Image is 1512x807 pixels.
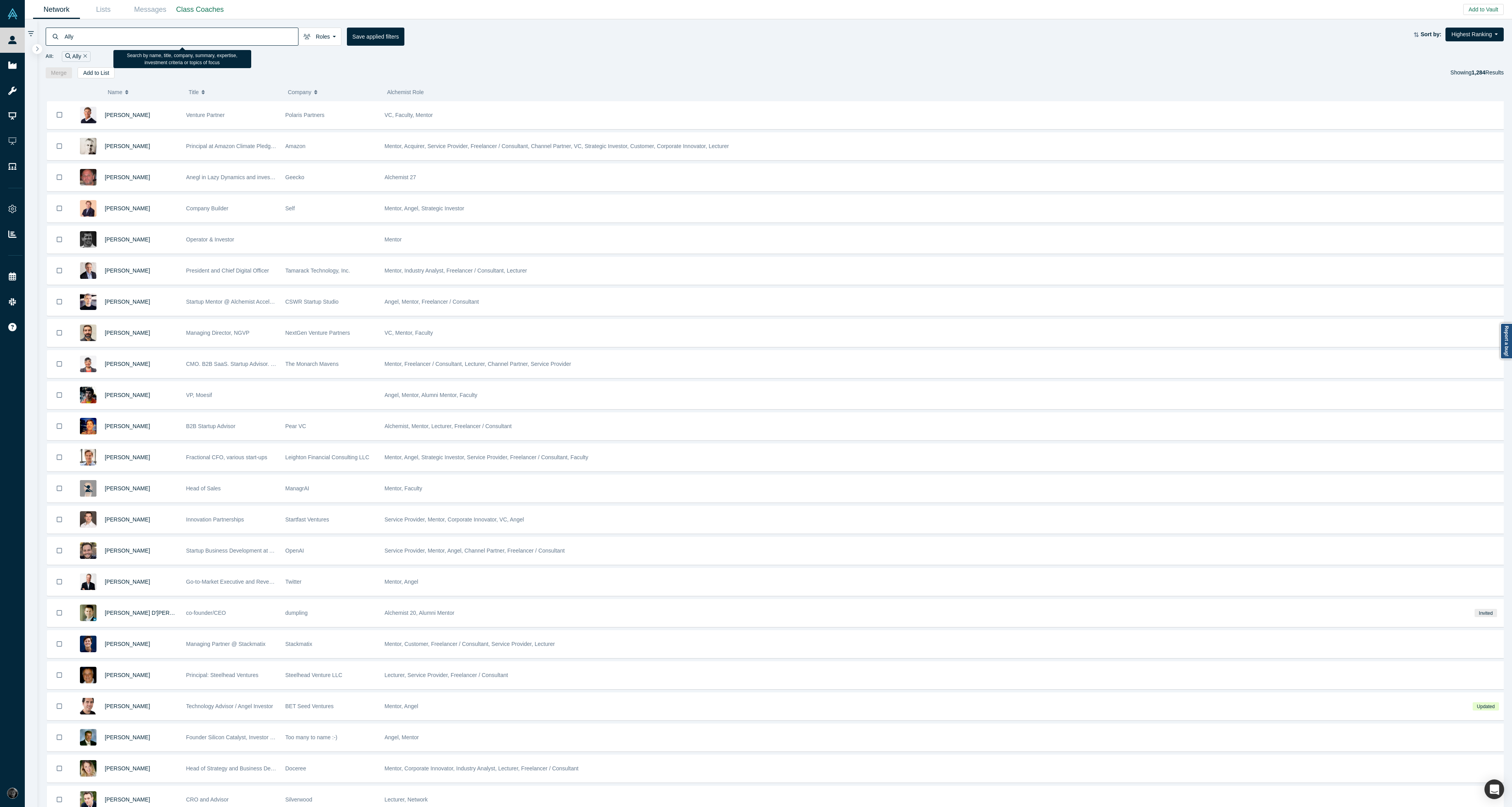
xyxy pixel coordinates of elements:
[7,788,18,799] img: Rami Chousein's Account
[80,138,96,154] img: Nick Ellis's Profile Image
[105,579,150,585] span: [PERSON_NAME]
[385,734,419,740] span: Angel, Mentor
[186,610,226,616] span: co-founder/CEO
[47,568,72,596] button: Bookmark
[285,579,302,585] span: Twitter
[189,84,280,100] button: Title
[80,449,96,466] img: Leighton Smith's Profile Image
[80,0,127,19] a: Lists
[105,236,150,243] a: [PERSON_NAME]
[107,84,180,100] button: Name
[347,28,404,46] button: Save applied filters
[285,610,308,616] span: dumpling
[285,143,306,149] span: Amazon
[105,516,150,523] a: [PERSON_NAME]
[80,760,96,777] img: Yulie Klerman's Profile Image
[47,164,72,191] button: Bookmark
[285,361,339,367] span: The Monarch Mavens
[47,444,72,471] button: Bookmark
[105,143,150,149] a: [PERSON_NAME]
[80,511,96,528] img: Michael Thaney's Profile Image
[105,641,150,647] a: [PERSON_NAME]
[105,703,150,709] span: [PERSON_NAME]
[80,231,96,248] img: Raj Jain's Profile Image
[105,796,150,803] span: [PERSON_NAME]
[105,299,150,305] a: [PERSON_NAME]
[105,267,150,274] a: [PERSON_NAME]
[186,672,259,678] span: Principal: Steelhead Ventures
[80,293,96,310] img: Alexey Ovsyannikov's Profile Image
[385,112,433,118] span: VC, Faculty, Mentor
[186,174,657,180] span: Anegl in Lazy Dynamics and investor into seven Alchemist-backed startups: Asobu (27); Fixtender I...
[1445,28,1504,41] button: Highest Ranking
[47,133,72,160] button: Bookmark
[80,387,96,403] img: Derric Gilling's Profile Image
[285,765,306,772] span: Doceree
[1473,702,1499,711] span: Updated
[47,631,72,658] button: Bookmark
[47,382,72,409] button: Bookmark
[46,67,72,78] button: Merge
[105,610,202,616] a: [PERSON_NAME] D'[PERSON_NAME]
[64,27,298,46] input: Search by name, title, company, summary, expertise, investment criteria or topics of focus
[81,52,87,61] button: Remove Filter
[385,485,422,492] span: Mentor, Faculty
[186,267,269,274] span: President and Chief Digital Officer
[105,174,150,180] a: [PERSON_NAME]
[186,703,273,709] span: Technology Advisor / Angel Investor
[47,226,72,253] button: Bookmark
[285,641,312,647] span: Stackmatix
[80,262,96,279] img: Scott Nelson's Profile Image
[105,361,150,367] a: [PERSON_NAME]
[285,299,339,305] span: CSWR Startup Studio
[186,734,310,740] span: Founder Silicon Catalyst, Investor Sand Hill Angels
[285,174,304,180] span: Geecko
[46,52,54,60] span: All:
[47,288,72,315] button: Bookmark
[105,765,150,772] a: [PERSON_NAME]
[285,454,369,460] span: Leighton Financial Consulting LLC
[385,641,555,647] span: Mentor, Customer, Freelancer / Consultant, Service Provider, Lecturer
[285,267,350,274] span: Tamarack Technology, Inc.
[385,579,419,585] span: Mentor, Angel
[105,423,150,429] a: [PERSON_NAME]
[105,734,150,740] span: [PERSON_NAME]
[78,67,115,78] button: Add to List
[1451,67,1504,78] div: Showing
[186,112,225,118] span: Venture Partner
[1471,69,1504,76] span: Results
[385,516,524,523] span: Service Provider, Mentor, Corporate Innovator, VC, Angel
[385,703,419,709] span: Mentor, Angel
[174,0,226,19] a: Class Coaches
[105,672,150,678] a: [PERSON_NAME]
[385,765,579,772] span: Mentor, Corporate Innovator, Industry Analyst, Lecturer, Freelancer / Consultant
[189,84,199,100] span: Title
[288,84,311,100] span: Company
[385,392,478,398] span: Angel, Mentor, Alumni Mentor, Faculty
[298,28,341,46] button: Roles
[186,236,234,243] span: Operator & Investor
[47,693,72,720] button: Bookmark
[47,319,72,347] button: Bookmark
[385,796,428,803] span: Lecturer, Network
[1421,31,1442,37] strong: Sort by:
[105,547,150,554] a: [PERSON_NAME]
[47,195,72,222] button: Bookmark
[288,84,379,100] button: Company
[80,573,96,590] img: Sean Galligan's Profile Image
[47,257,72,284] button: Bookmark
[385,423,512,429] span: Alchemist, Mentor, Lecturer, Freelancer / Consultant
[105,205,150,211] a: [PERSON_NAME]
[105,330,150,336] a: [PERSON_NAME]
[186,547,306,554] span: Startup Business Development at AWS / Amazon
[105,454,150,460] a: [PERSON_NAME]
